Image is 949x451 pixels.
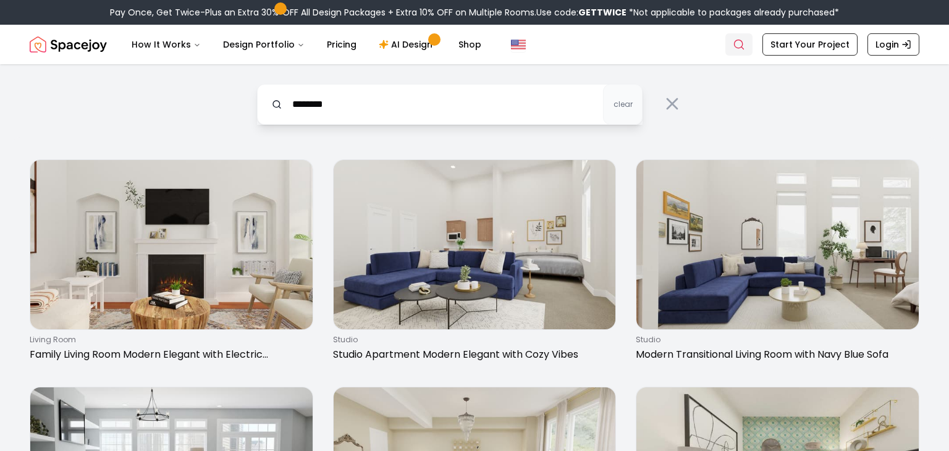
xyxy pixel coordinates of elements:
img: United States [511,37,526,52]
img: Family Living Room Modern Elegant with Electric Fireplace [30,160,313,329]
p: Studio Apartment Modern Elegant with Cozy Vibes [333,347,612,362]
b: GETTWICE [578,6,626,19]
nav: Global [30,25,919,64]
a: Studio Apartment Modern Elegant with Cozy VibesstudioStudio Apartment Modern Elegant with Cozy Vibes [333,159,617,367]
div: Pay Once, Get Twice-Plus an Extra 30% OFF All Design Packages + Extra 10% OFF on Multiple Rooms. [110,6,839,19]
img: Spacejoy Logo [30,32,107,57]
a: Spacejoy [30,32,107,57]
a: Modern Transitional Living Room with Navy Blue SofastudioModern Transitional Living Room with Nav... [636,159,919,367]
img: Studio Apartment Modern Elegant with Cozy Vibes [334,160,616,329]
nav: Main [122,32,491,57]
a: Shop [449,32,491,57]
a: AI Design [369,32,446,57]
a: Start Your Project [762,33,858,56]
span: *Not applicable to packages already purchased* [626,6,839,19]
a: Pricing [317,32,366,57]
img: Modern Transitional Living Room with Navy Blue Sofa [636,160,919,329]
p: studio [333,335,612,345]
button: How It Works [122,32,211,57]
p: studio [636,335,914,345]
a: Family Living Room Modern Elegant with Electric Fireplaceliving roomFamily Living Room Modern Ele... [30,159,313,367]
a: Login [867,33,919,56]
p: Modern Transitional Living Room with Navy Blue Sofa [636,347,914,362]
button: clear [603,84,643,125]
span: clear [614,99,633,109]
button: Design Portfolio [213,32,314,57]
span: Use code: [536,6,626,19]
p: Family Living Room Modern Elegant with Electric Fireplace [30,347,308,362]
p: living room [30,335,308,345]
